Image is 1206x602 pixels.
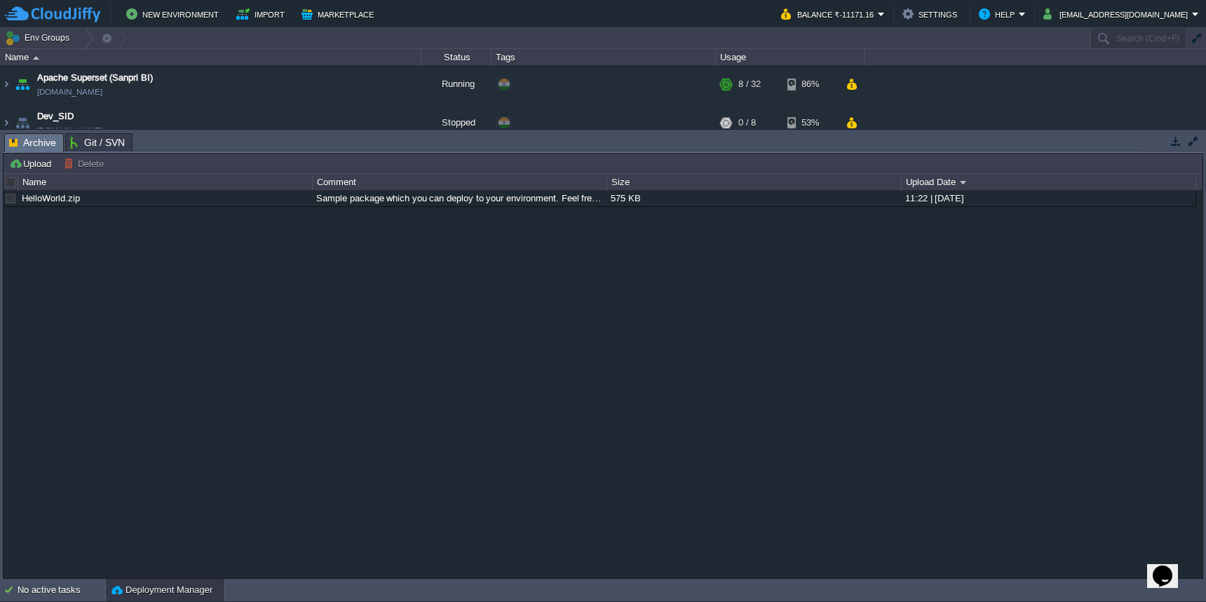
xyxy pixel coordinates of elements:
[902,190,1195,206] div: 11:22 | [DATE]
[313,190,606,206] div: Sample package which you can deploy to your environment. Feel free to delete and upload a package...
[492,49,715,65] div: Tags
[126,6,223,22] button: New Environment
[1147,546,1192,588] iframe: chat widget
[607,190,900,206] div: 575 KB
[1,104,12,142] img: AMDAwAAAACH5BAEAAAAALAAAAAABAAEAAAICRAEAOw==
[22,193,80,203] a: HelloWorld.zip
[1,49,421,65] div: Name
[738,104,756,142] div: 0 / 8
[111,583,212,597] button: Deployment Manager
[421,104,492,142] div: Stopped
[18,579,105,601] div: No active tasks
[1043,6,1192,22] button: [EMAIL_ADDRESS][DOMAIN_NAME]
[9,134,56,152] span: Archive
[902,6,961,22] button: Settings
[1,65,12,103] img: AMDAwAAAACH5BAEAAAAALAAAAAABAAEAAAICRAEAOw==
[64,157,108,170] button: Delete
[902,174,1195,190] div: Upload Date
[422,49,491,65] div: Status
[738,65,761,103] div: 8 / 32
[979,6,1019,22] button: Help
[717,49,865,65] div: Usage
[608,174,901,190] div: Size
[5,6,100,23] img: CloudJiffy
[37,85,102,99] a: [DOMAIN_NAME]
[13,65,32,103] img: AMDAwAAAACH5BAEAAAAALAAAAAABAAEAAAICRAEAOw==
[301,6,378,22] button: Marketplace
[787,65,833,103] div: 86%
[37,123,102,138] a: [DOMAIN_NAME]
[236,6,289,22] button: Import
[70,134,125,151] span: Git / SVN
[33,56,39,60] img: AMDAwAAAACH5BAEAAAAALAAAAAABAAEAAAICRAEAOw==
[313,174,607,190] div: Comment
[9,157,55,170] button: Upload
[37,109,74,123] a: Dev_SID
[13,104,32,142] img: AMDAwAAAACH5BAEAAAAALAAAAAABAAEAAAICRAEAOw==
[787,104,833,142] div: 53%
[19,174,312,190] div: Name
[5,28,74,48] button: Env Groups
[781,6,878,22] button: Balance ₹-11171.16
[421,65,492,103] div: Running
[37,71,153,85] a: Apache Superset (Sanpri BI)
